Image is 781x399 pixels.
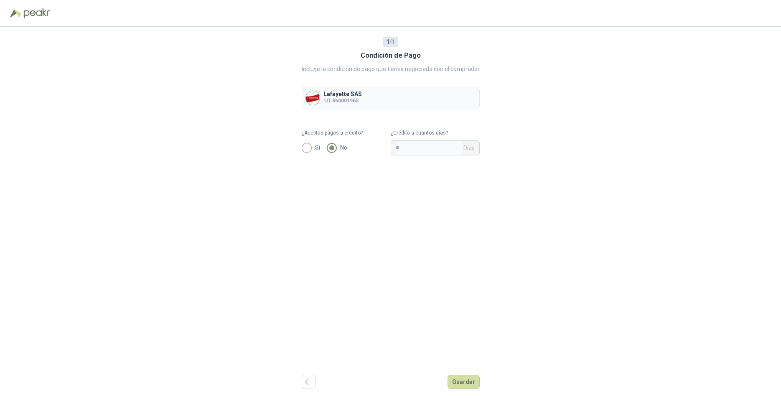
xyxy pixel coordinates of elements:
span: No [337,143,351,152]
p: Lafayette SAS [323,91,362,97]
img: Peakr [23,8,50,18]
label: ¿Crédito a cuantos días? [391,129,480,137]
img: Logo [10,9,22,18]
p: NIT [323,97,362,105]
img: Company Logo [306,91,320,105]
p: Incluye la condición de pago que tienes negociada con el comprador [302,64,480,74]
label: ¿Aceptas pagos a crédito? [302,129,391,137]
span: Días [463,141,475,155]
b: 860001965 [332,98,359,104]
h3: Condición de Pago [361,50,421,61]
button: Guardar [448,375,480,389]
b: 1 [386,38,389,45]
span: / 1 [386,37,395,46]
span: Si [312,143,323,152]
